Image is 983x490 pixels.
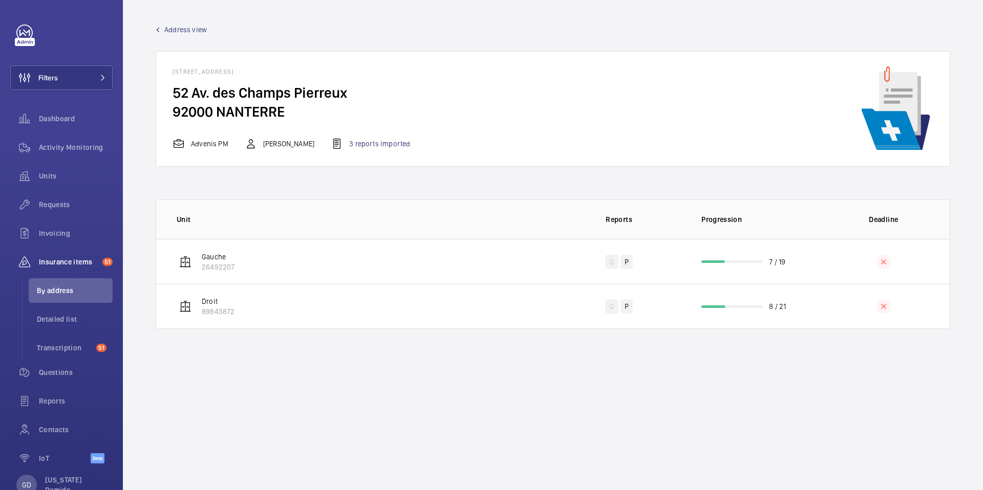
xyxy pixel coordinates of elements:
div: Advenis PM [173,138,228,150]
span: By address [37,285,113,296]
span: Address view [164,25,207,35]
p: Gauche [202,252,234,262]
h4: [STREET_ADDRESS] [173,68,426,83]
span: Detailed list [37,314,113,324]
img: elevator.svg [179,256,191,268]
p: Deadline [825,214,943,225]
span: Questions [39,367,113,377]
p: 7 / 19 [769,257,785,267]
p: 8 / 21 [769,301,786,311]
span: Units [39,171,113,181]
span: Transcription [37,343,92,353]
span: Activity Monitoring [39,142,113,152]
p: 26492207 [202,262,234,272]
img: elevator.svg [179,300,191,313]
span: Invoicing [39,228,113,238]
p: 89843872 [202,306,234,317]
div: 3 reports imported [331,138,410,150]
span: Insurance items [39,257,98,267]
div: Q [605,255,618,269]
button: Filters [10,65,113,90]
span: IoT [39,453,91,463]
span: Requests [39,199,113,210]
div: P [621,299,633,314]
span: Dashboard [39,114,113,124]
p: Reports [560,214,678,225]
p: Progression [701,214,817,225]
span: 51 [102,258,113,266]
p: Droit [202,296,234,306]
span: Contacts [39,425,113,435]
div: [PERSON_NAME] [245,138,314,150]
span: 51 [96,344,106,352]
h4: 52 Av. des Champs Pierreux 92000 NANTERRE [173,83,426,121]
span: Filters [38,73,58,83]
div: P [621,255,633,269]
div: Q [605,299,618,314]
span: Reports [39,396,113,406]
p: GD [22,480,31,490]
p: Unit [177,214,553,225]
span: Beta [91,453,104,463]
